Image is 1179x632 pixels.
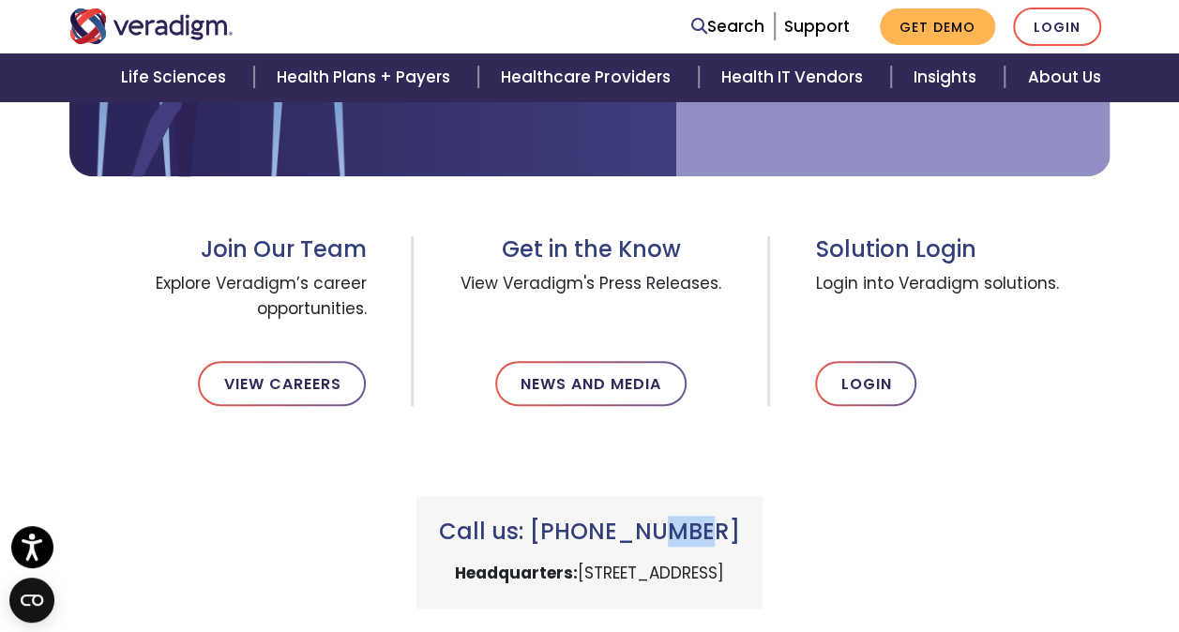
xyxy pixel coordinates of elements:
[1005,53,1123,101] a: About Us
[69,263,367,331] span: Explore Veradigm’s career opportunities.
[880,8,995,45] a: Get Demo
[699,53,891,101] a: Health IT Vendors
[459,236,722,263] h3: Get in the Know
[478,53,698,101] a: Healthcare Providers
[455,562,578,584] strong: Headquarters:
[495,361,687,406] a: News and Media
[806,62,1156,609] iframe: Drift Chat Widget
[691,14,764,39] a: Search
[439,519,740,546] h3: Call us: [PHONE_NUMBER]
[9,578,54,623] button: Open CMP widget
[891,53,1005,101] a: Insights
[198,361,366,406] a: View Careers
[784,15,850,38] a: Support
[254,53,478,101] a: Health Plans + Payers
[439,561,740,586] p: [STREET_ADDRESS]
[459,263,722,331] span: View Veradigm's Press Releases.
[69,8,234,44] img: Veradigm logo
[98,53,254,101] a: Life Sciences
[1013,8,1101,46] a: Login
[69,236,367,263] h3: Join Our Team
